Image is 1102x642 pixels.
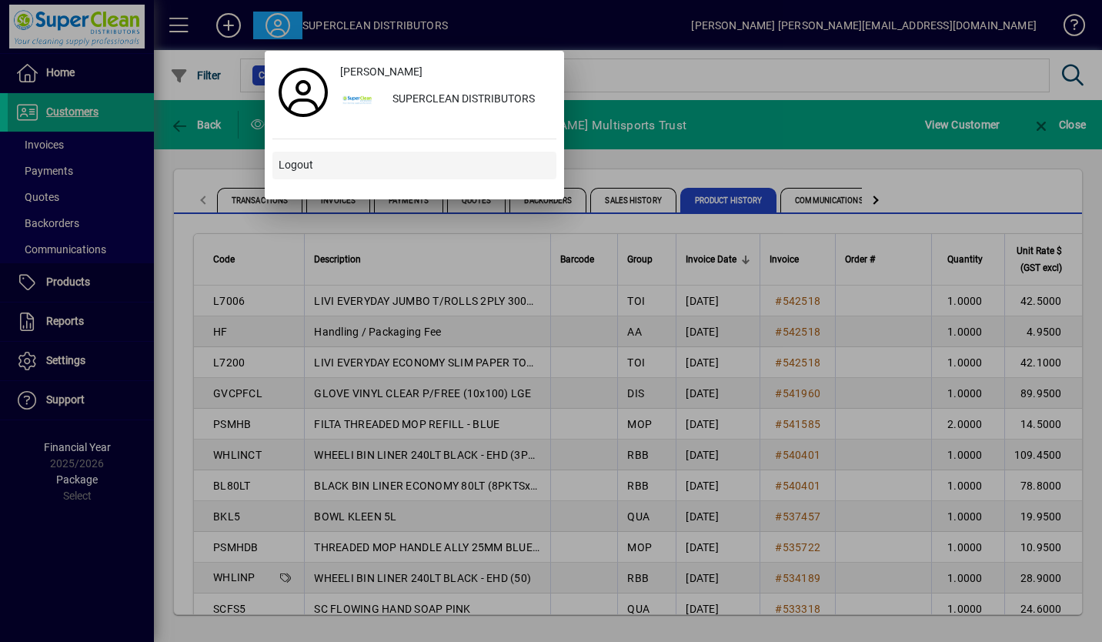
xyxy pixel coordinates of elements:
[279,157,313,173] span: Logout
[272,79,334,106] a: Profile
[334,59,556,86] a: [PERSON_NAME]
[272,152,556,179] button: Logout
[380,86,556,114] div: SUPERCLEAN DISTRIBUTORS
[334,86,556,114] button: SUPERCLEAN DISTRIBUTORS
[340,64,422,80] span: [PERSON_NAME]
